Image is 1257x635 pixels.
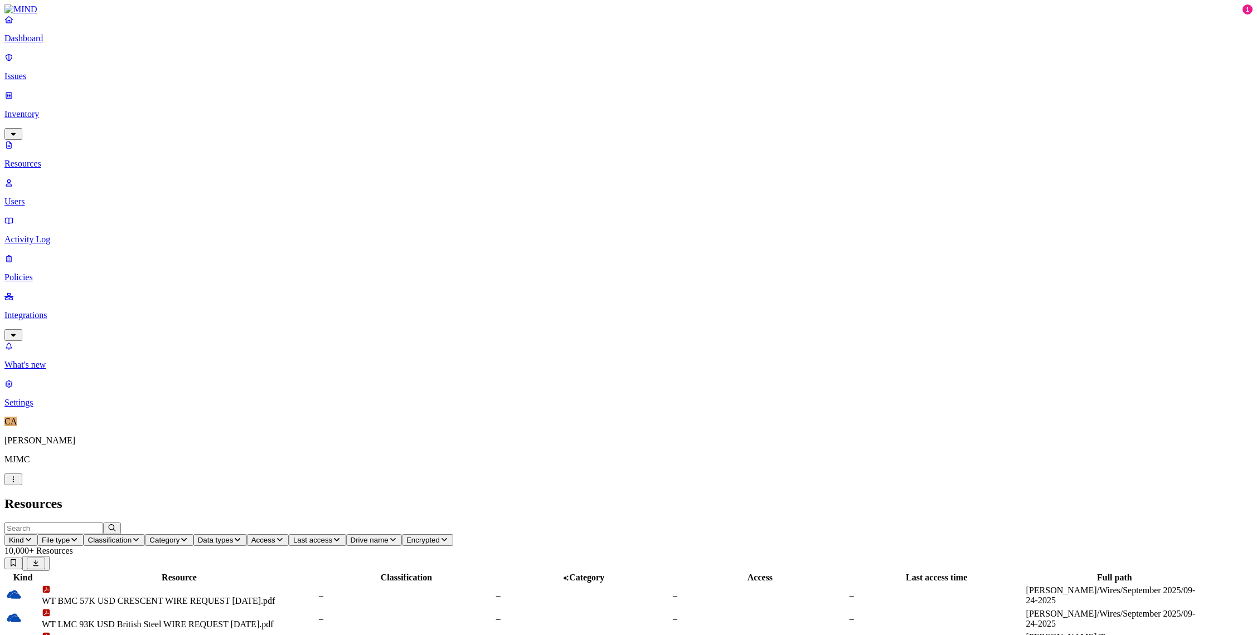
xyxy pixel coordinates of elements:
span: – [496,614,501,623]
span: – [673,614,677,623]
a: Integrations [4,291,1253,339]
p: Activity Log [4,235,1253,245]
h2: Resources [4,496,1253,511]
span: File type [42,536,70,544]
p: Resources [4,159,1253,169]
span: 10,000+ Resources [4,546,73,555]
img: onedrive [6,587,22,602]
span: – [496,590,501,600]
span: Kind [9,536,24,544]
span: – [673,590,677,600]
div: [PERSON_NAME]/Wires/September 2025/09-24-2025 [1026,609,1203,629]
p: MJMC [4,455,1253,465]
span: Data types [198,536,234,544]
span: Category [569,573,604,582]
input: Search [4,522,103,534]
span: – [319,590,323,600]
p: Inventory [4,109,1253,119]
div: Full path [1026,573,1203,583]
a: Policies [4,253,1253,282]
p: Settings [4,398,1253,408]
div: Resource [42,573,317,583]
a: Activity Log [4,216,1253,245]
span: Encrypted [406,536,440,544]
img: adobe-pdf [42,585,51,594]
span: Access [251,536,275,544]
span: Drive name [351,536,389,544]
div: Kind [6,573,40,583]
p: Policies [4,272,1253,282]
a: Settings [4,379,1253,408]
p: What's new [4,360,1253,370]
span: – [850,614,854,623]
div: Last access time [850,573,1024,583]
a: Resources [4,140,1253,169]
span: CA [4,417,17,426]
span: Category [149,536,179,544]
a: Inventory [4,90,1253,138]
a: What's new [4,341,1253,370]
span: Classification [88,536,132,544]
p: Dashboard [4,33,1253,43]
p: Integrations [4,310,1253,320]
img: onedrive [6,610,22,626]
span: – [850,590,854,600]
span: – [319,614,323,623]
p: Issues [4,71,1253,81]
img: adobe-pdf [42,608,51,617]
a: Dashboard [4,14,1253,43]
div: [PERSON_NAME]/Wires/September 2025/09-24-2025 [1026,585,1203,605]
div: WT LMC 93K USD British Steel WIRE REQUEST [DATE].pdf [42,619,317,629]
a: Users [4,178,1253,207]
span: Last access [293,536,332,544]
div: Classification [319,573,494,583]
div: WT BMC 57K USD CRESCENT WIRE REQUEST [DATE].pdf [42,596,317,606]
p: Users [4,197,1253,207]
div: Access [673,573,847,583]
a: Issues [4,52,1253,81]
div: 1 [1243,4,1253,14]
p: [PERSON_NAME] [4,436,1253,446]
img: MIND [4,4,37,14]
a: MIND [4,4,1253,14]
